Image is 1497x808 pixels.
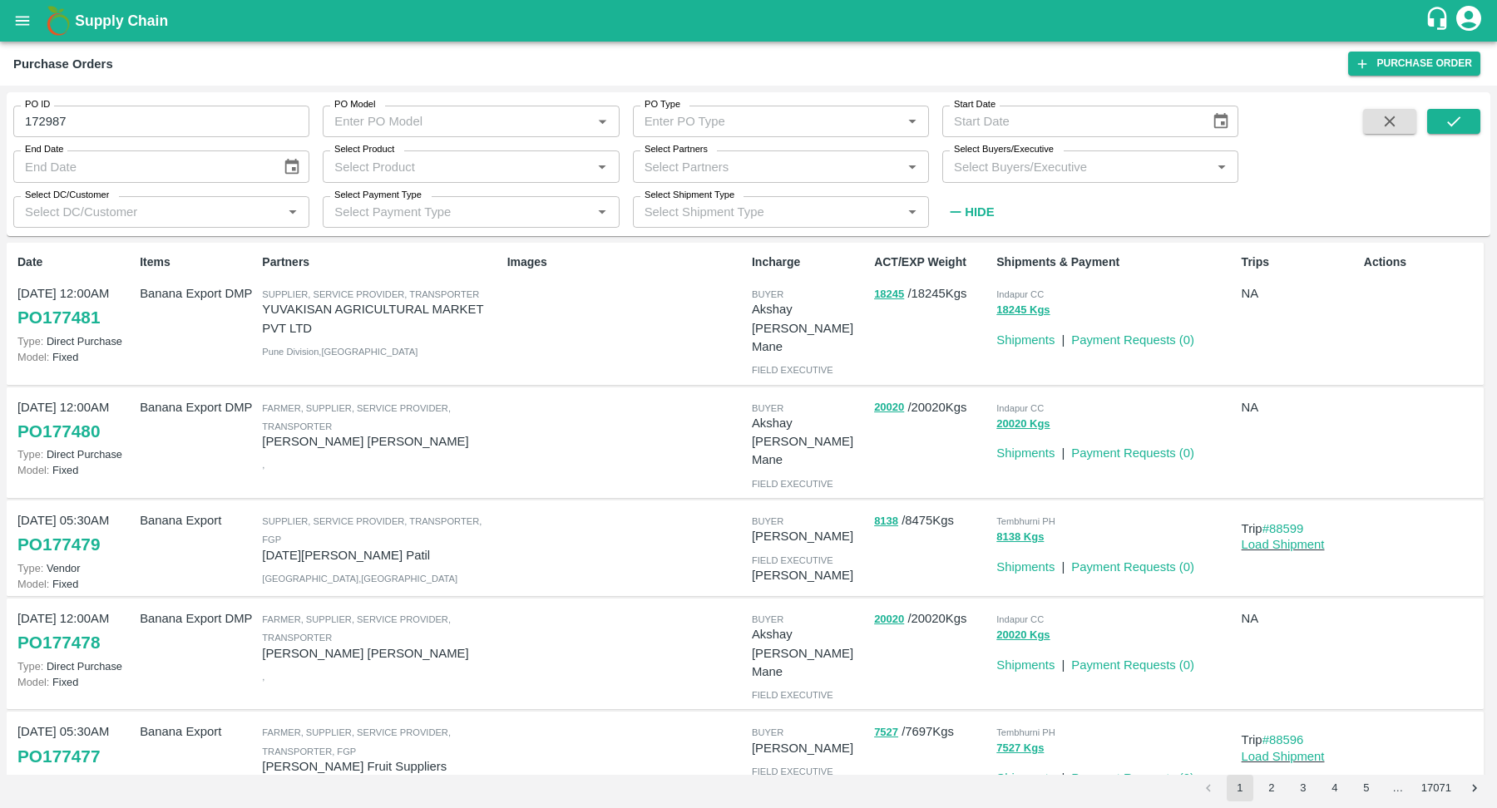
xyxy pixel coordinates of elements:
a: Shipments [996,771,1055,785]
label: Select Shipment Type [645,189,734,202]
span: Model: [17,464,49,476]
span: buyer [752,614,783,624]
input: Enter PO ID [13,106,309,137]
p: Items [140,254,255,271]
button: 7527 [874,723,898,742]
span: Indapur CC [996,289,1044,299]
button: 20020 Kgs [996,415,1050,434]
button: 8138 Kgs [996,528,1044,547]
nav: pagination navigation [1193,775,1490,801]
button: 18245 [874,285,904,304]
input: Start Date [942,106,1198,137]
p: Direct Purchase [17,333,133,349]
input: End Date [13,150,269,182]
p: / 8475 Kgs [874,511,990,530]
div: account of current user [1454,3,1484,38]
a: Shipments [996,446,1055,460]
button: Open [282,201,304,223]
strong: Hide [965,205,994,219]
div: | [1055,551,1065,576]
a: Shipments [996,333,1055,347]
a: PO177480 [17,416,100,446]
p: / 18245 Kgs [874,284,990,303]
a: Payment Requests (0) [1071,446,1194,460]
span: buyer [752,727,783,737]
p: ACT/EXP Weight [874,254,990,271]
a: #88596 [1262,733,1304,746]
button: 20020 [874,610,904,629]
p: Akshay [PERSON_NAME] Mane [752,625,867,681]
p: [PERSON_NAME] [752,739,867,757]
label: Select Buyers/Executive [954,143,1054,156]
a: PO177481 [17,303,100,333]
a: #88599 [1262,522,1304,535]
span: Model: [17,676,49,688]
button: 18245 Kgs [996,301,1050,320]
span: Indapur CC [996,614,1044,624]
p: Direct Purchase [17,658,133,674]
span: Type: [17,562,43,574]
span: Supplier, Service Provider, Transporter, FGP [262,516,482,544]
a: Payment Requests (0) [1071,560,1194,574]
a: Payment Requests (0) [1071,658,1194,672]
span: , [262,672,264,682]
button: Hide [942,198,999,226]
span: field executive [752,766,833,776]
p: [PERSON_NAME] Fruit Suppliers [262,757,500,776]
span: Type: [17,448,43,461]
input: Enter PO Type [638,111,897,132]
span: Farmer, Supplier, Service Provider, Transporter [262,403,451,431]
button: Go to page 4 [1322,775,1348,801]
button: page 1 [1227,775,1253,801]
span: , [262,460,264,470]
button: Go to page 5 [1353,775,1380,801]
label: Select Partners [645,143,708,156]
button: 7527 Kgs [996,739,1044,758]
a: Payment Requests (0) [1071,771,1194,785]
span: buyer [752,403,783,413]
button: Open [902,201,923,223]
p: Fixed [17,462,133,478]
label: Select Payment Type [334,189,422,202]
div: | [1055,324,1065,349]
p: [DATE] 12:00AM [17,398,133,416]
a: Payment Requests (0) [1071,333,1194,347]
p: Trips [1242,254,1357,271]
label: End Date [25,143,63,156]
p: Banana Export DMP [140,284,255,303]
label: PO ID [25,98,50,111]
p: [DATE] 05:30AM [17,511,133,530]
a: PO177478 [17,628,100,658]
button: 20020 [874,398,904,417]
p: / 20020 Kgs [874,398,990,417]
input: Select Payment Type [328,201,565,223]
span: Pune Division , [GEOGRAPHIC_DATA] [262,347,417,357]
p: Partners [262,254,500,271]
label: Start Date [954,98,996,111]
label: Select DC/Customer [25,189,109,202]
p: Akshay [PERSON_NAME] Mane [752,414,867,470]
a: Supply Chain [75,9,1425,32]
p: Trip [1242,731,1357,749]
b: Supply Chain [75,12,168,29]
p: [PERSON_NAME] [PERSON_NAME] [262,644,500,663]
input: Enter PO Model [328,111,586,132]
p: Incharge [752,254,867,271]
p: Vendor [17,560,133,576]
a: Load Shipment [1242,750,1325,763]
p: / 20020 Kgs [874,609,990,628]
p: [PERSON_NAME] [PERSON_NAME] [262,432,500,451]
button: Open [591,156,613,178]
input: Select Buyers/Executive [947,155,1206,177]
p: [PERSON_NAME] [752,566,867,584]
p: Banana Export DMP [140,398,255,416]
button: Choose date [1205,106,1237,137]
div: | [1055,649,1065,674]
label: Select Product [334,143,394,156]
p: Akshay [PERSON_NAME] Mane [752,300,867,356]
input: Select Partners [638,155,897,177]
p: [DATE] 12:00AM [17,284,133,303]
span: Tembhurni PH [996,516,1055,526]
p: Date [17,254,133,271]
p: Banana Export [140,722,255,741]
